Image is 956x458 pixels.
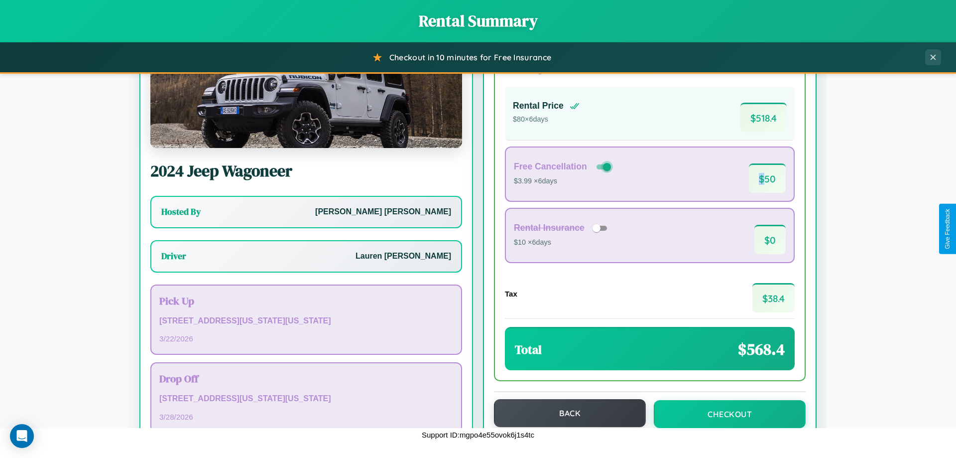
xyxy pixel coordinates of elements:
[494,399,646,427] button: Back
[356,249,451,264] p: Lauren [PERSON_NAME]
[161,206,201,218] h3: Hosted By
[514,236,610,249] p: $10 × 6 days
[10,424,34,448] div: Open Intercom Messenger
[150,160,462,182] h2: 2024 Jeep Wagoneer
[159,392,453,406] p: [STREET_ADDRESS][US_STATE][US_STATE]
[754,225,786,254] span: $ 0
[159,371,453,386] h3: Drop Off
[159,314,453,328] p: [STREET_ADDRESS][US_STATE][US_STATE]
[505,290,517,298] h4: Tax
[513,101,564,111] h4: Rental Price
[389,52,551,62] span: Checkout in 10 minutes for Free Insurance
[422,428,534,442] p: Support ID: mgpo4e55ovok6j1s4tc
[514,175,613,188] p: $3.99 × 6 days
[161,250,186,262] h3: Driver
[514,223,585,233] h4: Rental Insurance
[740,103,787,132] span: $ 518.4
[159,332,453,345] p: 3 / 22 / 2026
[515,341,542,358] h3: Total
[513,113,580,126] p: $ 80 × 6 days
[315,205,451,219] p: [PERSON_NAME] [PERSON_NAME]
[752,283,795,312] span: $ 38.4
[159,294,453,308] h3: Pick Up
[738,338,785,360] span: $ 568.4
[654,400,806,428] button: Checkout
[749,163,786,193] span: $ 50
[159,410,453,424] p: 3 / 28 / 2026
[514,161,587,172] h4: Free Cancellation
[944,209,951,249] div: Give Feedback
[10,10,946,32] h1: Rental Summary
[150,48,462,148] img: Jeep Wagoneer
